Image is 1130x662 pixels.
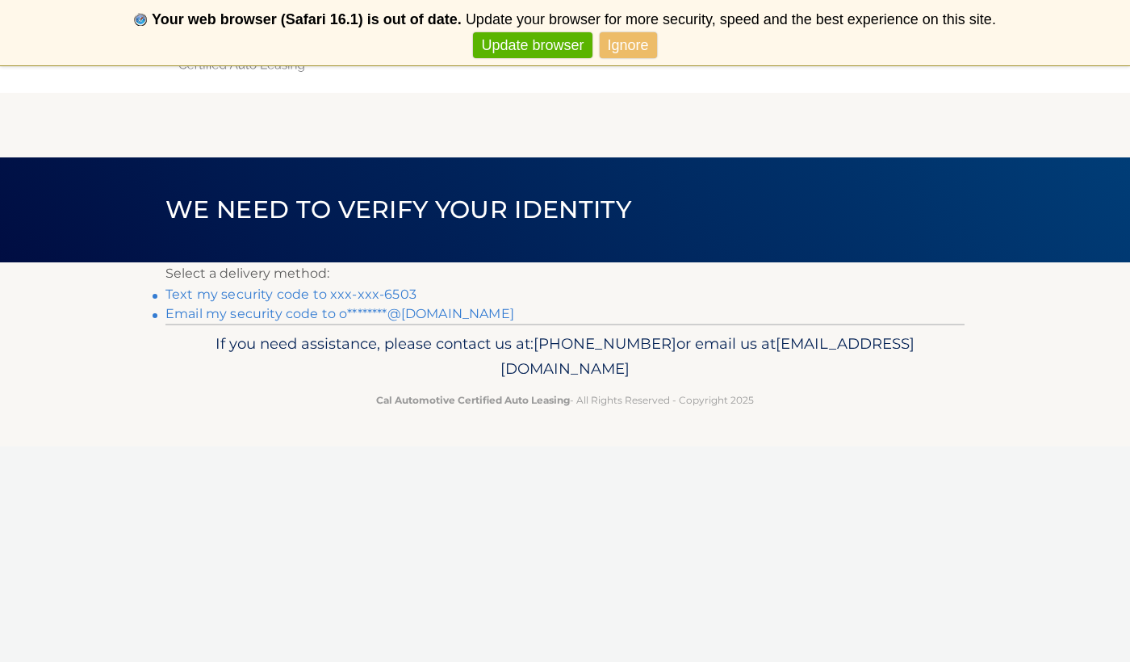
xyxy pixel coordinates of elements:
[152,11,462,27] b: Your web browser (Safari 16.1) is out of date.
[165,287,416,302] a: Text my security code to xxx-xxx-6503
[176,392,954,409] p: - All Rights Reserved - Copyright 2025
[466,11,996,27] span: Update your browser for more security, speed and the best experience on this site.
[376,394,570,406] strong: Cal Automotive Certified Auto Leasing
[534,334,676,353] span: [PHONE_NUMBER]
[165,262,965,285] p: Select a delivery method:
[176,331,954,383] p: If you need assistance, please contact us at: or email us at
[165,306,514,321] a: Email my security code to o********@[DOMAIN_NAME]
[473,32,592,59] a: Update browser
[165,195,631,224] span: We need to verify your identity
[600,32,657,59] a: Ignore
